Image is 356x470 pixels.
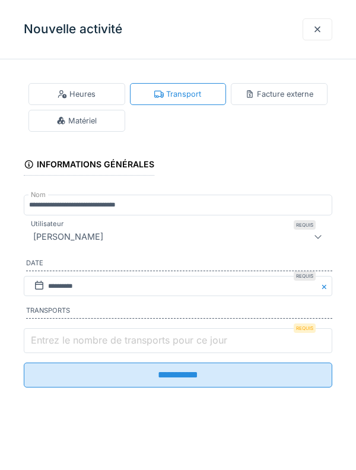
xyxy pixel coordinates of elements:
[294,220,316,230] div: Requis
[28,219,66,229] label: Utilisateur
[28,333,230,347] label: Entrez le nombre de transports pour ce jour
[26,306,332,319] label: Transports
[245,88,313,100] div: Facture externe
[28,190,48,200] label: Nom
[319,276,332,297] button: Close
[28,230,108,244] div: [PERSON_NAME]
[294,271,316,281] div: Requis
[56,115,97,126] div: Matériel
[58,88,96,100] div: Heures
[24,22,122,37] h3: Nouvelle activité
[294,323,316,333] div: Requis
[24,155,154,176] div: Informations générales
[26,258,332,271] label: Date
[154,88,201,100] div: Transport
